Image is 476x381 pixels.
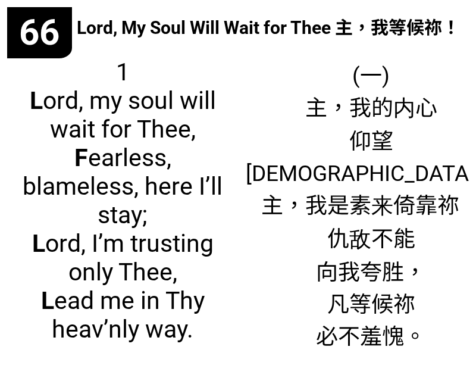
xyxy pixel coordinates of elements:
b: F [74,143,88,172]
span: Lord, My Soul Will Wait for Thee 主，我等候祢！ [77,13,460,39]
span: 1 ord, my soul will wait for Thee, earless, blameless, here I’ll stay; ord, I’m trusting only The... [15,58,230,343]
b: L [41,286,54,315]
b: L [32,229,45,258]
b: L [30,86,43,115]
span: 66 [19,11,59,54]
